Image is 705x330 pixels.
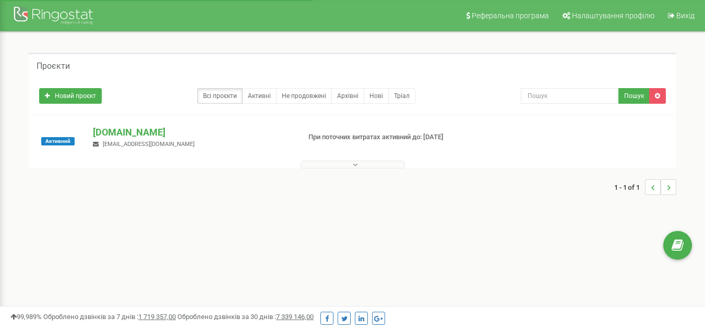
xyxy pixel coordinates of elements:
span: Реферальна програма [472,11,549,20]
a: Активні [242,88,277,104]
a: Новий проєкт [39,88,102,104]
span: Вихід [676,11,695,20]
span: Оброблено дзвінків за 7 днів : [43,313,176,321]
p: [DOMAIN_NAME] [93,126,291,139]
u: 7 339 146,00 [276,313,314,321]
a: Не продовжені [276,88,332,104]
span: Активний [41,137,75,145]
span: Налаштування профілю [572,11,654,20]
span: [EMAIL_ADDRESS][DOMAIN_NAME] [103,141,195,148]
a: Архівні [331,88,364,104]
span: 1 - 1 of 1 [614,179,645,195]
u: 1 719 357,00 [138,313,176,321]
span: 99,989% [10,313,42,321]
nav: ... [614,169,676,205]
a: Тріал [388,88,415,104]
h5: Проєкти [37,62,70,71]
a: Нові [364,88,389,104]
p: При поточних витратах активний до: [DATE] [308,132,453,142]
a: Всі проєкти [197,88,243,104]
span: Оброблено дзвінків за 30 днів : [177,313,314,321]
input: Пошук [521,88,619,104]
button: Пошук [618,88,650,104]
